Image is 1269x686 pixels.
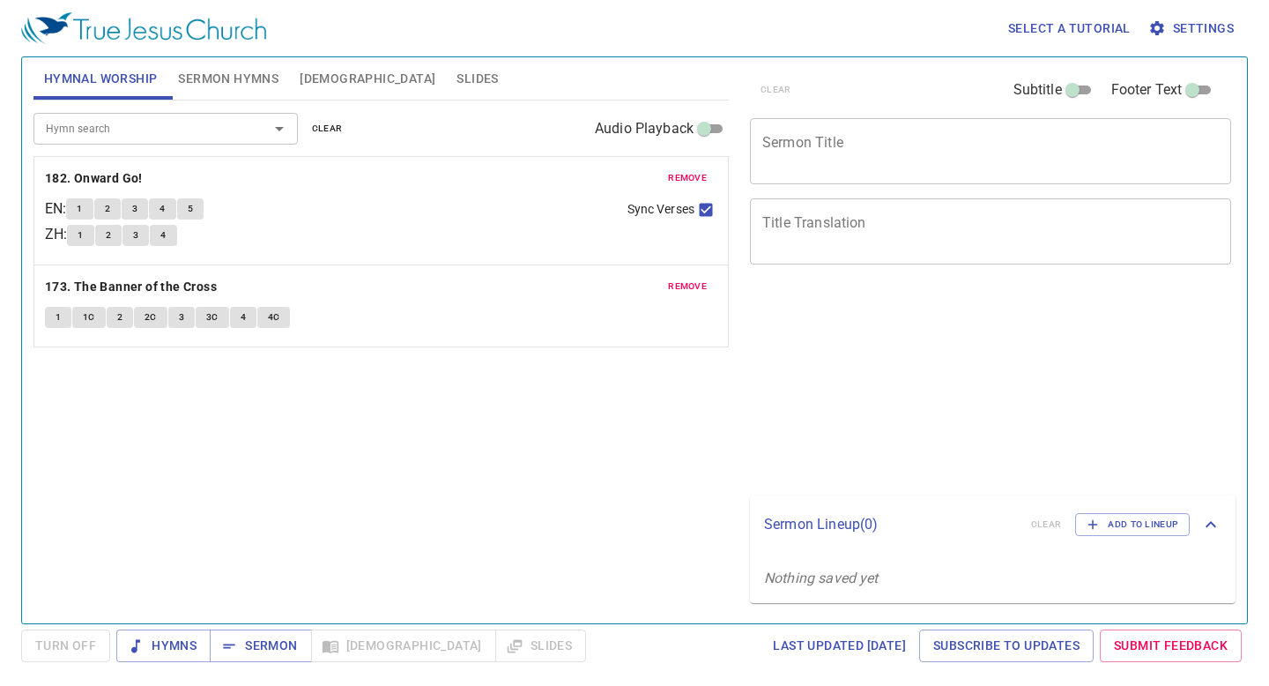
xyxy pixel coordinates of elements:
button: remove [657,276,717,297]
button: Settings [1145,12,1241,45]
span: 4C [268,309,280,325]
span: Slides [456,68,498,90]
button: 1 [67,225,93,246]
span: 2 [105,201,110,217]
button: 4 [150,225,176,246]
button: Add to Lineup [1075,513,1190,536]
span: clear [312,121,343,137]
span: 3C [206,309,219,325]
button: clear [301,118,353,139]
span: Hymns [130,635,197,657]
button: 2C [134,307,167,328]
i: Nothing saved yet [764,570,879,586]
button: 1 [45,307,71,328]
b: 182. Onward Go! [45,168,143,190]
button: remove [657,168,717,189]
button: Select a tutorial [1001,12,1138,45]
span: 3 [179,309,184,325]
span: Footer Text [1111,79,1183,101]
button: 4 [149,198,175,220]
span: 1 [78,227,83,243]
span: Sermon [224,635,297,657]
div: Sermon Lineup(0)clearAdd to Lineup [750,496,1236,554]
span: 4 [160,201,165,217]
button: 1 [66,198,93,220]
span: 2 [106,227,111,243]
button: 3C [196,307,229,328]
span: remove [668,279,707,295]
button: 1C [72,307,106,328]
span: 4 [160,227,166,243]
span: Sermon Hymns [178,68,278,90]
a: Submit Feedback [1100,630,1242,662]
p: ZH : [45,224,67,245]
button: 5 [177,198,204,220]
span: Submit Feedback [1114,635,1228,657]
span: 1C [83,309,95,325]
span: Subscribe to Updates [933,635,1080,657]
span: Add to Lineup [1087,517,1178,533]
span: Sync Verses [627,200,694,219]
p: Sermon Lineup ( 0 ) [764,514,1017,535]
span: remove [668,170,707,186]
span: Last updated [DATE] [773,635,906,657]
button: 182. Onward Go! [45,168,145,190]
span: 2C [145,309,157,325]
button: Hymns [116,630,211,662]
button: 4 [230,307,256,328]
span: Audio Playback [595,118,694,139]
span: Subtitle [1013,79,1062,101]
span: Settings [1152,18,1234,40]
a: Last updated [DATE] [766,630,913,662]
img: True Jesus Church [21,12,266,44]
button: 2 [94,198,121,220]
span: 5 [188,201,193,217]
button: 173. The Banner of the Cross [45,276,220,298]
span: 1 [77,201,82,217]
b: 173. The Banner of the Cross [45,276,217,298]
button: 2 [107,307,133,328]
button: 2 [95,225,122,246]
span: Hymnal Worship [44,68,158,90]
span: 3 [133,227,138,243]
a: Subscribe to Updates [919,630,1094,662]
span: 3 [132,201,137,217]
button: 3 [122,198,148,220]
button: 3 [122,225,149,246]
span: [DEMOGRAPHIC_DATA] [300,68,435,90]
p: EN : [45,198,66,220]
span: 1 [56,309,61,325]
span: 4 [241,309,246,325]
button: 4C [257,307,291,328]
button: 3 [168,307,195,328]
button: Open [267,116,292,141]
span: 2 [117,309,122,325]
button: Sermon [210,630,311,662]
iframe: from-child [743,283,1137,488]
span: Select a tutorial [1008,18,1131,40]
